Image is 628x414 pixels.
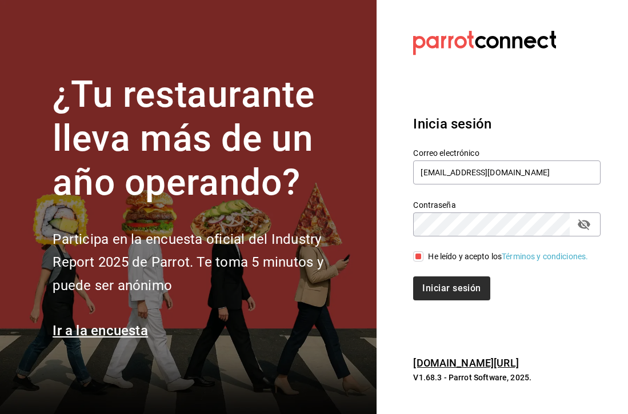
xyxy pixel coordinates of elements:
[53,323,148,339] a: Ir a la encuesta
[428,251,588,263] div: He leído y acepto los
[574,215,594,234] button: passwordField
[53,228,361,298] h2: Participa en la encuesta oficial del Industry Report 2025 de Parrot. Te toma 5 minutos y puede se...
[413,201,601,209] label: Contraseña
[413,160,601,184] input: Ingresa tu correo electrónico
[413,372,601,383] p: V1.68.3 - Parrot Software, 2025.
[413,149,601,157] label: Correo electrónico
[413,276,490,300] button: Iniciar sesión
[413,114,601,134] h3: Inicia sesión
[502,252,588,261] a: Términos y condiciones.
[53,73,361,204] h1: ¿Tu restaurante lleva más de un año operando?
[413,357,518,369] a: [DOMAIN_NAME][URL]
